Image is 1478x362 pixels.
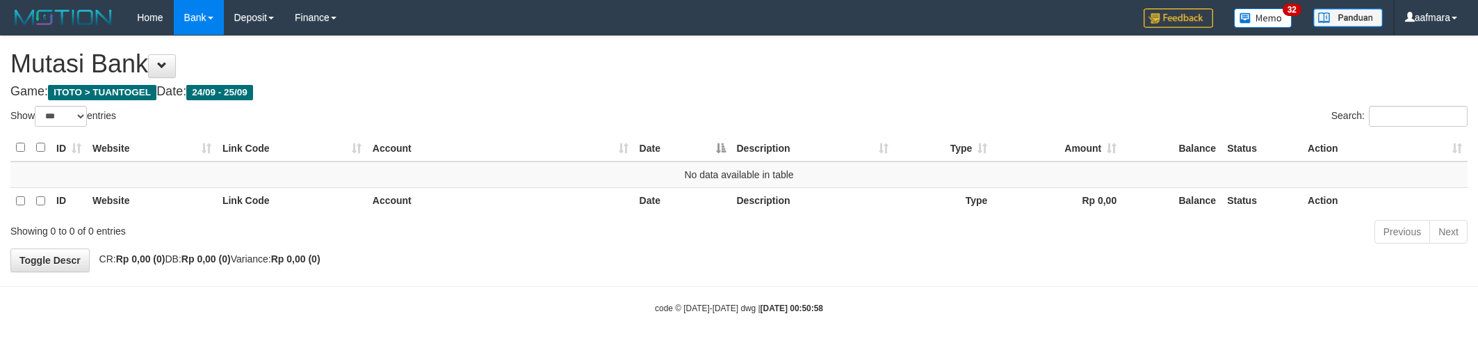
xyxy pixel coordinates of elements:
a: Toggle Descr [10,249,90,272]
img: Feedback.jpg [1144,8,1213,28]
th: Date: activate to sort column descending [634,134,731,162]
strong: [DATE] 00:50:58 [761,304,823,313]
a: Previous [1374,220,1430,244]
th: Website: activate to sort column ascending [87,134,217,162]
th: Account: activate to sort column ascending [367,134,634,162]
th: Date [634,187,731,214]
input: Search: [1369,106,1468,127]
th: Link Code: activate to sort column ascending [217,134,367,162]
th: Status [1221,187,1302,214]
th: Status [1221,134,1302,162]
img: Button%20Memo.svg [1234,8,1292,28]
label: Show entries [10,106,116,127]
img: panduan.png [1313,8,1383,27]
strong: Rp 0,00 (0) [181,253,231,265]
span: 32 [1283,3,1301,16]
span: 24/09 - 25/09 [186,85,253,100]
th: Amount: activate to sort column ascending [993,134,1122,162]
th: ID [51,187,87,214]
span: ITOTO > TUANTOGEL [48,85,156,100]
th: Type [894,187,993,214]
th: Description [731,187,895,214]
h1: Mutasi Bank [10,50,1468,78]
th: Description: activate to sort column ascending [731,134,895,162]
strong: Rp 0,00 (0) [116,253,165,265]
a: Next [1429,220,1468,244]
th: Type: activate to sort column ascending [894,134,993,162]
th: Website [87,187,217,214]
th: Rp 0,00 [993,187,1122,214]
th: Balance [1122,187,1221,214]
label: Search: [1331,106,1468,127]
th: Action: activate to sort column ascending [1302,134,1468,162]
strong: Rp 0,00 (0) [271,253,320,265]
select: Showentries [35,106,87,127]
small: code © [DATE]-[DATE] dwg | [655,304,823,313]
span: CR: DB: Variance: [92,253,320,265]
h4: Game: Date: [10,85,1468,99]
th: Balance [1122,134,1221,162]
div: Showing 0 to 0 of 0 entries [10,219,606,238]
th: ID: activate to sort column ascending [51,134,87,162]
th: Account [367,187,634,214]
img: MOTION_logo.png [10,7,116,28]
th: Action [1302,187,1468,214]
td: No data available in table [10,162,1468,188]
th: Link Code [217,187,367,214]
